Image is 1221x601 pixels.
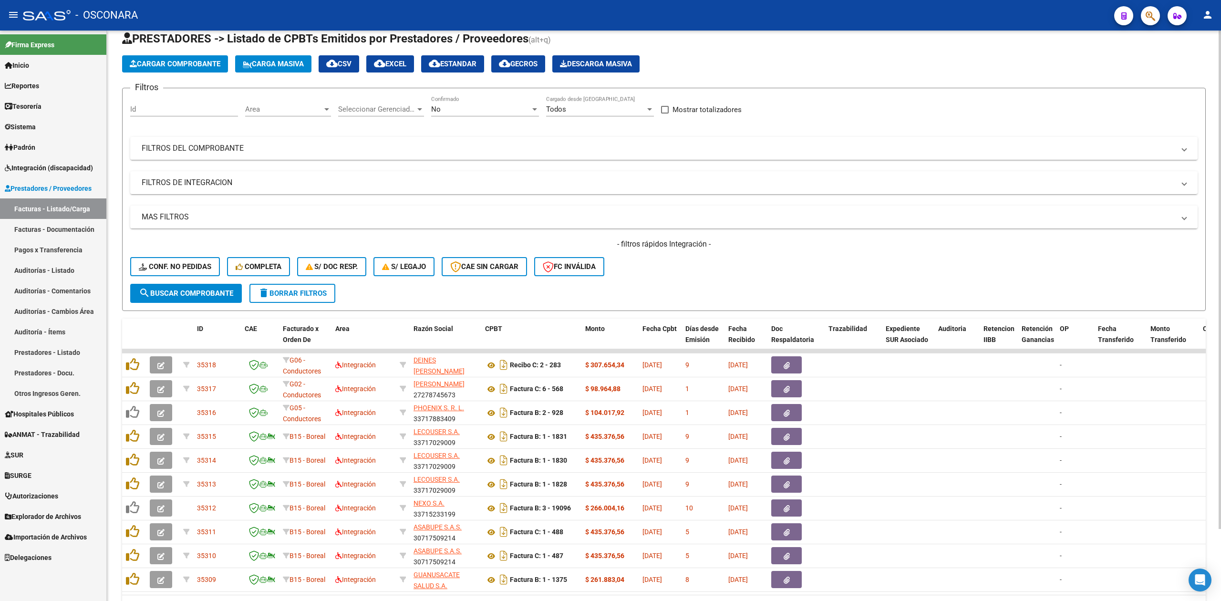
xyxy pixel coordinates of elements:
span: 5 [685,552,689,560]
span: 1 [685,385,689,393]
span: Todos [546,105,566,114]
i: Descargar documento [497,524,510,539]
strong: Factura B: 3 - 19096 [510,505,571,512]
strong: Recibo C: 2 - 283 [510,362,561,369]
datatable-header-cell: Razón Social [410,319,481,361]
button: S/ Doc Resp. [297,257,367,276]
strong: $ 261.883,04 [585,576,624,583]
div: 30717509214 [414,522,477,542]
mat-icon: menu [8,9,19,21]
span: B15 - Boreal [290,504,325,512]
span: - [1060,552,1062,560]
button: Carga Masiva [235,55,311,73]
span: Retencion IIBB [983,325,1014,343]
i: Descargar documento [497,381,510,396]
button: CAE SIN CARGAR [442,257,527,276]
span: Estandar [429,60,476,68]
strong: $ 104.017,92 [585,409,624,416]
span: Doc Respaldatoria [771,325,814,343]
span: G02 - Conductores Navales Central [283,380,321,420]
span: Integración [335,385,376,393]
span: CSV [326,60,352,68]
div: 33717883409 [414,403,477,423]
span: [PERSON_NAME] [414,380,465,388]
datatable-header-cell: Monto [581,319,639,361]
span: Fecha Transferido [1098,325,1134,343]
span: Prestadores / Proveedores [5,183,92,194]
span: S/ Doc Resp. [306,262,358,271]
span: ASABUPE S.A.S. [414,547,462,555]
span: 35314 [197,456,216,464]
span: 35311 [197,528,216,536]
span: Delegaciones [5,552,52,563]
span: Integración [335,456,376,464]
datatable-header-cell: Monto Transferido [1147,319,1199,361]
span: [DATE] [642,576,662,583]
span: [DATE] [642,385,662,393]
i: Descargar documento [497,405,510,420]
i: Descargar documento [497,429,510,444]
strong: $ 435.376,56 [585,456,624,464]
button: Estandar [421,55,484,73]
span: Integración [335,433,376,440]
span: [DATE] [728,480,748,488]
h4: - filtros rápidos Integración - [130,239,1198,249]
strong: Factura B: 1 - 1831 [510,433,567,441]
span: Integración [335,480,376,488]
strong: $ 98.964,88 [585,385,621,393]
button: Buscar Comprobante [130,284,242,303]
button: Descarga Masiva [552,55,640,73]
span: - [1060,385,1062,393]
span: Autorizaciones [5,491,58,501]
datatable-header-cell: OP [1056,319,1094,361]
span: - [1060,409,1062,416]
span: ANMAT - Trazabilidad [5,429,80,440]
button: Conf. no pedidas [130,257,220,276]
div: 33715233199 [414,498,477,518]
span: Integración [335,504,376,512]
span: Monto [585,325,605,332]
app-download-masive: Descarga masiva de comprobantes (adjuntos) [552,55,640,73]
span: Fecha Recibido [728,325,755,343]
span: - [1060,361,1062,369]
i: Descargar documento [497,477,510,492]
span: 35316 [197,409,216,416]
mat-expansion-panel-header: FILTROS DE INTEGRACION [130,171,1198,194]
span: Borrar Filtros [258,289,327,298]
span: CAE [245,325,257,332]
i: Descargar documento [497,572,510,587]
div: 33717029009 [414,474,477,494]
datatable-header-cell: Area [331,319,396,361]
span: Completa [236,262,281,271]
span: 35313 [197,480,216,488]
strong: $ 435.376,56 [585,480,624,488]
div: 30717065758 [414,570,477,590]
i: Descargar documento [497,453,510,468]
span: 35315 [197,433,216,440]
datatable-header-cell: Trazabilidad [825,319,882,361]
span: [DATE] [728,361,748,369]
span: Razón Social [414,325,453,332]
span: Auditoria [938,325,966,332]
span: NEXO S.A. [414,499,445,507]
button: Gecros [491,55,545,73]
span: [DATE] [642,504,662,512]
button: FC Inválida [534,257,604,276]
span: 9 [685,433,689,440]
span: - [1060,480,1062,488]
span: GUANUSACATE SALUD S.A. [414,571,460,590]
span: 35318 [197,361,216,369]
span: PHOENIX S. R. L. [414,404,464,412]
datatable-header-cell: ID [193,319,241,361]
span: B15 - Boreal [290,576,325,583]
span: [DATE] [728,433,748,440]
span: Trazabilidad [828,325,867,332]
span: CAE SIN CARGAR [450,262,518,271]
datatable-header-cell: CAE [241,319,279,361]
span: Conf. no pedidas [139,262,211,271]
datatable-header-cell: Días desde Emisión [682,319,724,361]
span: ID [197,325,203,332]
span: 9 [685,361,689,369]
span: [DATE] [728,528,748,536]
span: Integración (discapacidad) [5,163,93,173]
